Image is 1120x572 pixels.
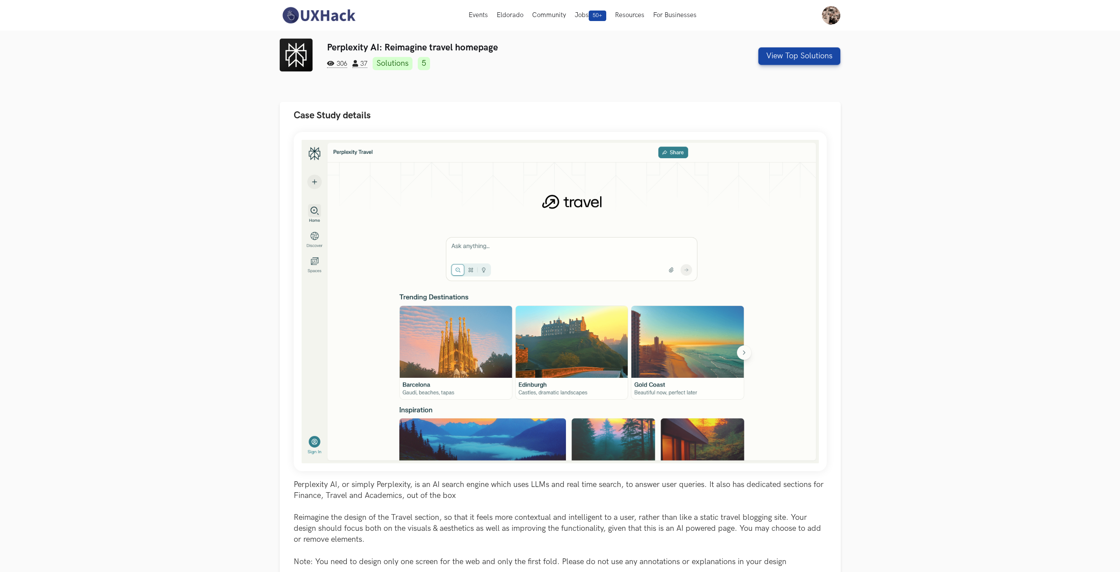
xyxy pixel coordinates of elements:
span: 50+ [589,11,606,21]
button: View Top Solutions [758,47,840,65]
a: 5 [418,57,430,70]
img: UXHack-logo.png [280,6,358,25]
p: Perplexity AI, or simply Perplexity, is an AI search engine which uses LLMs and real time search,... [294,479,827,568]
span: Case Study details [294,110,371,121]
button: Case Study details [280,102,841,129]
span: 37 [352,60,367,68]
span: 306 [327,60,347,68]
a: Solutions [373,57,412,70]
img: Weekend_Hackathon_79_banner.png [294,132,827,471]
img: Perplexity AI logo [280,39,313,71]
h3: Perplexity AI: Reimagine travel homepage [327,42,698,53]
img: Your profile pic [822,6,840,25]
